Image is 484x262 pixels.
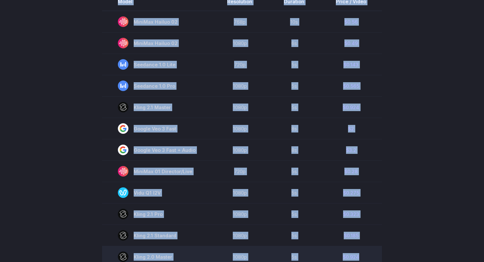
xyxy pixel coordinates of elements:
[211,118,268,139] td: 1080p
[211,97,268,118] td: 1080p
[118,230,196,241] span: Kling 2.1 Standard
[118,187,196,198] span: Vidu Q1 I2V
[268,97,320,118] td: 5s
[320,11,382,33] td: $0.56
[118,81,196,91] span: Seedance 1.0 Pro
[118,102,196,112] span: Kling 2.1 Master
[211,161,268,182] td: 720p
[320,182,382,203] td: $0.275
[320,139,382,161] td: $3.2
[211,75,268,97] td: 1080p
[118,166,196,177] span: MiniMax 01 Director/Live
[320,33,382,54] td: $0.49
[268,203,320,225] td: 5s
[320,161,382,182] td: $0.28
[268,33,320,54] td: 6s
[268,139,320,161] td: 8s
[268,118,320,139] td: 8s
[211,225,268,246] td: 1080p
[268,225,320,246] td: 5s
[118,59,196,70] span: Seedance 1.0 Lite
[211,54,268,75] td: 720p
[320,225,382,246] td: $0.185
[320,75,382,97] td: $0.565
[268,11,320,33] td: 10s
[320,97,382,118] td: $0.924
[118,16,196,27] span: MiniMax Hailuo 02
[211,33,268,54] td: 1080p
[118,251,196,262] span: Kling 2.0 Master
[118,145,196,155] span: Google Veo 3 Fast + Audio
[268,161,320,182] td: 5s
[268,75,320,97] td: 5s
[211,203,268,225] td: 1080p
[211,139,268,161] td: 1080p
[211,182,268,203] td: 1080p
[320,54,382,75] td: $0.143
[118,123,196,134] span: Google Veo 3 Fast
[118,38,196,48] span: MiniMax Hailuo 02
[211,11,268,33] td: 768p
[118,209,196,219] span: Kling 2.1 Pro
[268,54,320,75] td: 5s
[320,118,382,139] td: $2
[320,203,382,225] td: $0.323
[268,182,320,203] td: 5s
